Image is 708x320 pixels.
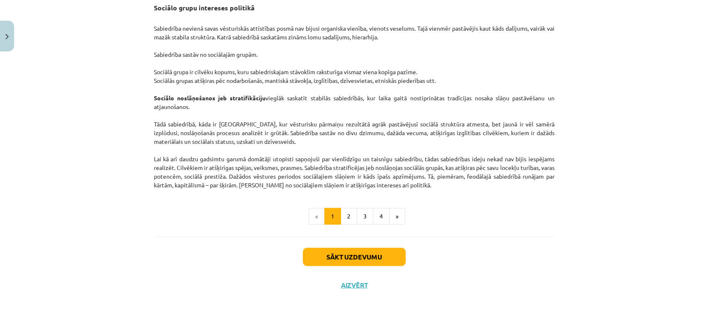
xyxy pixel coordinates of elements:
[303,248,406,266] button: Sākt uzdevumu
[154,208,555,225] nav: Page navigation example
[341,208,357,225] button: 2
[5,34,9,39] img: icon-close-lesson-0947bae3869378f0d4975bcd49f059093ad1ed9edebbc8119c70593378902aed.svg
[154,94,265,102] strong: Sociālo noslāņošanos jeb stratifikāciju
[389,208,405,225] button: »
[373,208,389,225] button: 4
[154,3,255,12] strong: Sociālo grupu intereses politikā
[338,281,370,289] button: Aizvērt
[324,208,341,225] button: 1
[357,208,373,225] button: 3
[154,15,555,189] p: Sabiedrība nevienā savas vēsturiskās attīstības posmā nav bijusi organiska vienība, vienots vesel...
